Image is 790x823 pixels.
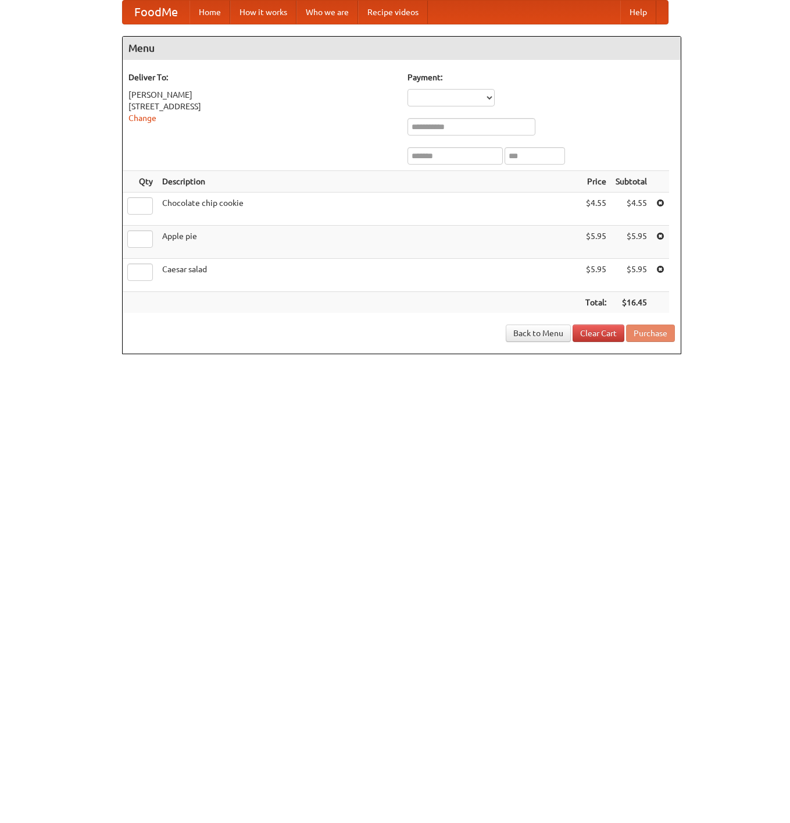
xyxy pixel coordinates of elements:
[611,259,652,292] td: $5.95
[581,292,611,313] th: Total:
[611,292,652,313] th: $16.45
[158,193,581,226] td: Chocolate chip cookie
[626,325,675,342] button: Purchase
[230,1,296,24] a: How it works
[620,1,656,24] a: Help
[611,226,652,259] td: $5.95
[123,171,158,193] th: Qty
[407,72,675,83] h5: Payment:
[123,1,190,24] a: FoodMe
[128,89,396,101] div: [PERSON_NAME]
[128,72,396,83] h5: Deliver To:
[158,226,581,259] td: Apple pie
[581,171,611,193] th: Price
[296,1,358,24] a: Who we are
[581,193,611,226] td: $4.55
[506,325,571,342] a: Back to Menu
[128,101,396,112] div: [STREET_ADDRESS]
[190,1,230,24] a: Home
[123,37,681,60] h4: Menu
[158,171,581,193] th: Description
[581,226,611,259] td: $5.95
[581,259,611,292] td: $5.95
[611,171,652,193] th: Subtotal
[358,1,428,24] a: Recipe videos
[573,325,624,342] a: Clear Cart
[611,193,652,226] td: $4.55
[128,113,156,123] a: Change
[158,259,581,292] td: Caesar salad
